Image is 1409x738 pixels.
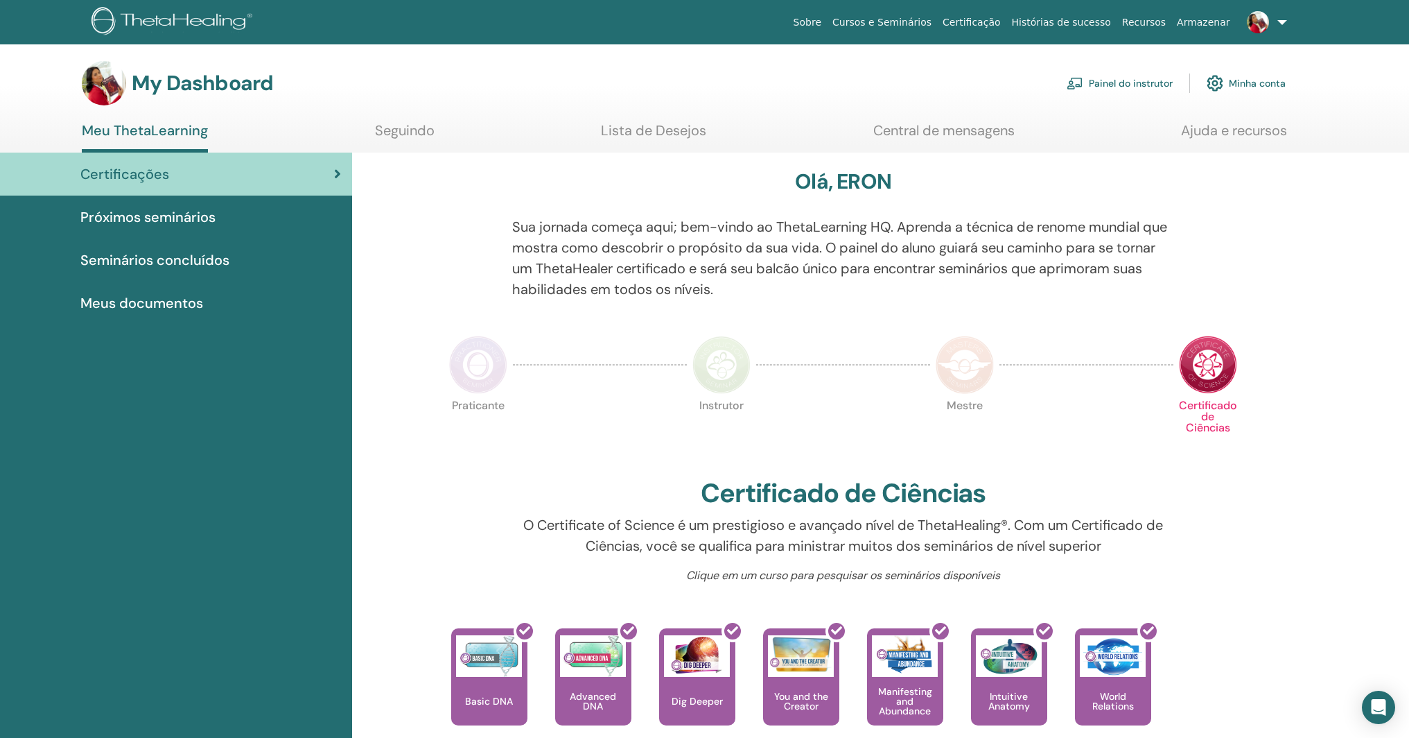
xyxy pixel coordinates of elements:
[512,567,1174,584] p: Clique em um curso para pesquisar os seminários disponíveis
[80,207,216,228] span: Próximos seminários
[873,122,1015,149] a: Central de mensagens
[827,10,937,35] a: Cursos e Seminários
[795,169,891,194] h3: Olá, ERON
[449,336,507,394] img: Practitioner
[80,293,203,314] span: Meus documentos
[1067,68,1173,98] a: Painel do instrutor
[1117,10,1171,35] a: Recursos
[788,10,827,35] a: Sobre
[701,478,986,510] h2: Certificado de Ciências
[80,164,169,184] span: Certificações
[976,635,1042,677] img: Intuitive Anatomy
[456,635,522,677] img: Basic DNA
[763,692,839,711] p: You and the Creator
[867,687,943,716] p: Manifesting and Abundance
[1179,336,1237,394] img: Certificate of Science
[664,635,730,677] img: Dig Deeper
[1075,692,1151,711] p: World Relations
[1362,691,1395,724] div: Open Intercom Messenger
[1006,10,1117,35] a: Histórias de sucesso
[872,635,938,677] img: Manifesting and Abundance
[1179,400,1237,458] p: Certificado de Ciências
[512,515,1174,556] p: O Certificate of Science é um prestigioso e avançado nível de ThetaHealing®. Com um Certificado d...
[449,400,507,458] p: Praticante
[82,61,126,105] img: default.jpg
[937,10,1006,35] a: Certificação
[132,71,273,96] h3: My Dashboard
[375,122,435,149] a: Seguindo
[555,692,631,711] p: Advanced DNA
[91,7,257,38] img: logo.png
[1207,68,1286,98] a: Minha conta
[80,250,229,271] span: Seminários concluídos
[692,400,751,458] p: Instrutor
[1207,71,1223,95] img: cog.svg
[1247,11,1269,33] img: default.jpg
[1080,635,1146,677] img: World Relations
[601,122,706,149] a: Lista de Desejos
[1171,10,1235,35] a: Armazenar
[1067,77,1083,89] img: chalkboard-teacher.svg
[936,400,994,458] p: Mestre
[768,635,834,673] img: You and the Creator
[971,692,1047,711] p: Intuitive Anatomy
[936,336,994,394] img: Master
[666,696,728,706] p: Dig Deeper
[692,336,751,394] img: Instructor
[512,216,1174,300] p: Sua jornada começa aqui; bem-vindo ao ThetaLearning HQ. Aprenda a técnica de renome mundial que m...
[82,122,208,153] a: Meu ThetaLearning
[560,635,626,677] img: Advanced DNA
[1181,122,1287,149] a: Ajuda e recursos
